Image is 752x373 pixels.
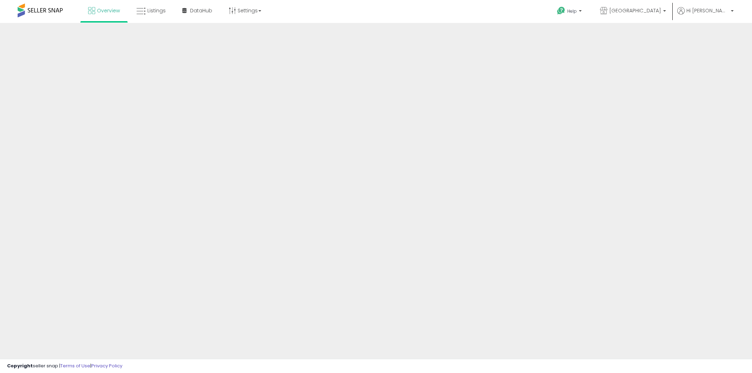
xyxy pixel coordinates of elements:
[557,6,565,15] i: Get Help
[686,7,729,14] span: Hi [PERSON_NAME]
[190,7,212,14] span: DataHub
[147,7,166,14] span: Listings
[677,7,734,23] a: Hi [PERSON_NAME]
[567,8,577,14] span: Help
[97,7,120,14] span: Overview
[551,1,589,23] a: Help
[609,7,661,14] span: [GEOGRAPHIC_DATA]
